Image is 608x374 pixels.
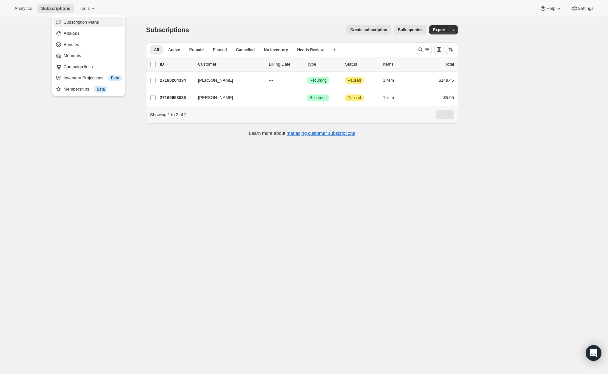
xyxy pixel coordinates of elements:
[436,110,454,119] nav: Pagination
[53,28,124,38] button: Add-ons
[350,27,387,32] span: Create subscription
[446,45,455,54] button: Sort the results
[198,61,264,68] p: Customer
[443,95,454,100] span: $5.95
[11,4,36,13] button: Analytics
[64,86,122,93] div: Memberships
[249,130,355,136] p: Learn more about
[53,39,124,50] button: Bundles
[79,6,90,11] span: Tools
[434,45,444,54] button: Customize table column order and visibility
[429,25,449,34] button: Export
[194,93,260,103] button: [PERSON_NAME]
[348,78,361,83] span: Paused
[160,77,193,84] p: 27180204334
[383,95,394,100] span: 1 item
[297,47,324,52] span: Needs Review
[394,25,426,34] button: Bulk updates
[345,61,378,68] p: Status
[586,345,601,361] div: Open Intercom Messenger
[168,47,180,52] span: Active
[213,47,227,52] span: Paused
[64,64,93,69] span: Campaign links
[269,61,302,68] p: Billing Date
[53,50,124,61] button: Moments
[546,6,555,11] span: Help
[383,78,394,83] span: 1 item
[194,75,260,86] button: [PERSON_NAME]
[567,4,597,13] button: Settings
[160,61,454,68] div: IDCustomerBilling DateTypeStatusItemsTotal
[439,78,454,83] span: $148.45
[578,6,594,11] span: Settings
[160,76,454,85] div: 27180204334[PERSON_NAME]---SuccessRecurringAttentionPaused1 item$148.45
[236,47,255,52] span: Cancelled
[348,95,361,100] span: Paused
[398,27,423,32] span: Bulk updates
[310,78,327,83] span: Recurring
[97,87,105,92] span: Beta
[445,61,454,68] p: Total
[37,4,74,13] button: Subscriptions
[160,94,193,101] p: 27169653038
[433,27,445,32] span: Export
[383,93,401,102] button: 1 item
[416,45,432,54] button: Search and filter results
[264,47,288,52] span: No inventory
[154,47,159,52] span: All
[383,76,401,85] button: 1 item
[41,6,70,11] span: Subscriptions
[198,94,233,101] span: [PERSON_NAME]
[269,78,273,83] span: ---
[53,84,124,94] button: Memberships
[198,77,233,84] span: [PERSON_NAME]
[189,47,204,52] span: Prepaid
[150,112,186,118] p: Showing 1 to 2 of 2
[64,42,79,47] span: Bundles
[160,93,454,102] div: 27169653038[PERSON_NAME]---SuccessRecurringAttentionPaused1 item$5.95
[64,20,99,25] span: Subscription Plans
[64,75,122,81] div: Inventory Projections
[53,73,124,83] button: Inventory Projections
[269,95,273,100] span: ---
[160,61,193,68] p: ID
[146,26,189,33] span: Subscriptions
[64,31,79,36] span: Add-ons
[329,45,339,54] button: Create new view
[14,6,32,11] span: Analytics
[53,17,124,27] button: Subscription Plans
[310,95,327,100] span: Recurring
[536,4,566,13] button: Help
[64,53,81,58] span: Moments
[287,131,355,136] a: managing customer subscriptions
[53,61,124,72] button: Campaign links
[76,4,100,13] button: Tools
[111,75,119,81] span: Beta
[383,61,416,68] div: Items
[346,25,391,34] button: Create subscription
[307,61,340,68] div: Type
